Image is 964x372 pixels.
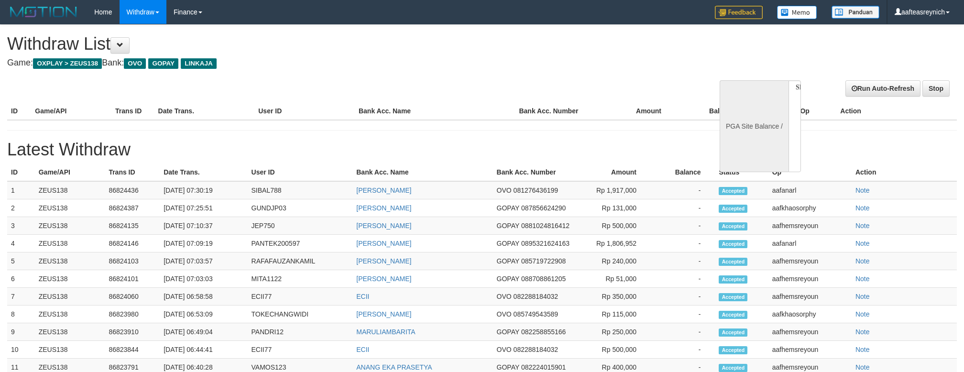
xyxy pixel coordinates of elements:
span: Accepted [719,275,747,284]
td: Rp 240,000 [575,252,651,270]
th: Bank Acc. Name [352,164,493,181]
td: 86824387 [105,199,160,217]
td: [DATE] 07:25:51 [160,199,247,217]
span: GOPAY [497,275,519,283]
td: ZEUS138 [35,270,105,288]
h4: Game: Bank: [7,58,633,68]
td: 86823980 [105,306,160,323]
td: 9 [7,323,35,341]
td: 86824101 [105,270,160,288]
td: ZEUS138 [35,235,105,252]
td: - [651,181,715,199]
th: Balance [676,102,749,120]
img: Feedback.jpg [715,6,763,19]
th: Date Trans. [160,164,247,181]
td: [DATE] 07:09:19 [160,235,247,252]
a: MARULIAMBARITA [356,328,415,336]
th: Amount [575,164,651,181]
th: Op [796,102,836,120]
td: 86824436 [105,181,160,199]
th: Amount [595,102,676,120]
img: Button%20Memo.svg [777,6,817,19]
a: ECII [356,346,369,353]
td: TOKECHANGWIDI [248,306,353,323]
a: Note [855,240,870,247]
a: [PERSON_NAME] [356,240,411,247]
a: [PERSON_NAME] [356,310,411,318]
th: Bank Acc. Number [493,164,575,181]
span: OVO [497,186,512,194]
a: Note [855,363,870,371]
th: Trans ID [105,164,160,181]
span: 0881024816412 [521,222,570,230]
td: aafkhaosorphy [768,199,852,217]
td: 4 [7,235,35,252]
td: ZEUS138 [35,181,105,199]
span: 0895321624163 [521,240,570,247]
a: Note [855,328,870,336]
span: GOPAY [497,240,519,247]
span: 085749543589 [514,310,558,318]
span: Accepted [719,346,747,354]
span: Accepted [719,258,747,266]
td: 5 [7,252,35,270]
a: Note [855,275,870,283]
td: 2 [7,199,35,217]
h1: Latest Withdraw [7,140,957,159]
td: Rp 1,917,000 [575,181,651,199]
td: - [651,341,715,359]
td: Rp 500,000 [575,217,651,235]
span: GOPAY [148,58,178,69]
span: Accepted [719,240,747,248]
th: Action [852,164,957,181]
td: [DATE] 06:44:41 [160,341,247,359]
img: MOTION_logo.png [7,5,80,19]
td: - [651,217,715,235]
span: 082224015901 [521,363,566,371]
span: Accepted [719,364,747,372]
td: 86824135 [105,217,160,235]
span: GOPAY [497,257,519,265]
td: Rp 500,000 [575,341,651,359]
td: 7 [7,288,35,306]
td: ZEUS138 [35,252,105,270]
span: Accepted [719,205,747,213]
th: Action [836,102,957,120]
a: Note [855,346,870,353]
td: Rp 350,000 [575,288,651,306]
a: [PERSON_NAME] [356,204,411,212]
a: [PERSON_NAME] [356,222,411,230]
span: 081276436199 [514,186,558,194]
td: aafhemsreyoun [768,288,852,306]
th: Op [768,164,852,181]
td: ZEUS138 [35,217,105,235]
td: [DATE] 06:58:58 [160,288,247,306]
span: LINKAJA [181,58,217,69]
span: OXPLAY > ZEUS138 [33,58,102,69]
td: - [651,235,715,252]
th: Bank Acc. Number [515,102,595,120]
a: Note [855,222,870,230]
a: ECII [356,293,369,300]
td: ZEUS138 [35,306,105,323]
span: GOPAY [497,222,519,230]
td: 8 [7,306,35,323]
td: - [651,270,715,288]
td: GUNDJP03 [248,199,353,217]
th: Trans ID [111,102,154,120]
img: panduan.png [832,6,879,19]
span: 082258855166 [521,328,566,336]
td: aafhemsreyoun [768,270,852,288]
span: Accepted [719,222,747,230]
th: Game/API [35,164,105,181]
h1: Withdraw List [7,34,633,54]
span: OVO [124,58,146,69]
span: Accepted [719,328,747,337]
td: Rp 51,000 [575,270,651,288]
span: 082288184032 [514,346,558,353]
td: aafhemsreyoun [768,252,852,270]
th: Status [715,164,768,181]
span: 085719722908 [521,257,566,265]
div: PGA Site Balance / [720,80,789,172]
td: - [651,288,715,306]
